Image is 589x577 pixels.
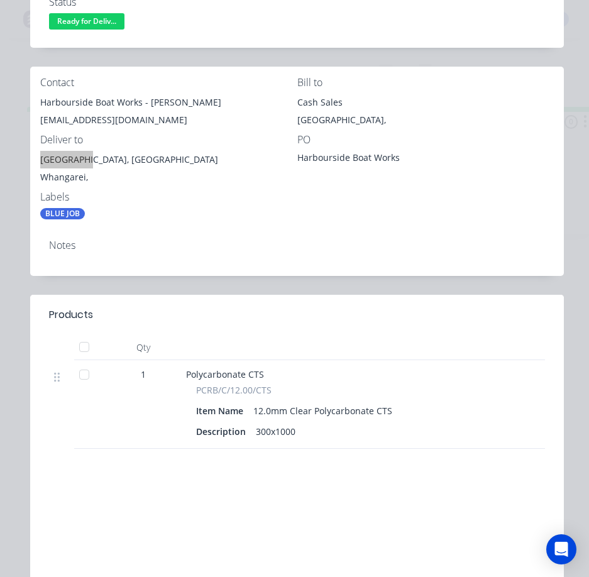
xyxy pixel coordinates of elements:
[196,422,251,441] div: Description
[40,208,85,219] div: BLUE JOB
[40,77,297,89] div: Contact
[297,94,554,111] div: Cash Sales
[49,13,124,32] button: Ready for Deliv...
[186,368,264,380] span: Polycarbonate CTS
[49,307,93,322] div: Products
[40,151,297,191] div: [GEOGRAPHIC_DATA], [GEOGRAPHIC_DATA]Whangarei,
[297,151,454,168] div: Harbourside Boat Works
[297,134,554,146] div: PO
[196,402,248,420] div: Item Name
[141,368,146,381] span: 1
[297,77,554,89] div: Bill to
[196,383,272,397] span: PCRB/C/12.00/CTS
[40,94,297,111] div: Harbourside Boat Works - [PERSON_NAME]
[297,111,554,129] div: [GEOGRAPHIC_DATA],
[106,335,181,360] div: Qty
[40,134,297,146] div: Deliver to
[40,168,297,186] div: Whangarei,
[49,239,545,251] div: Notes
[40,191,297,203] div: Labels
[546,534,576,564] div: Open Intercom Messenger
[248,402,397,420] div: 12.0mm Clear Polycarbonate CTS
[40,94,297,134] div: Harbourside Boat Works - [PERSON_NAME][EMAIL_ADDRESS][DOMAIN_NAME]
[49,13,124,29] span: Ready for Deliv...
[40,151,297,168] div: [GEOGRAPHIC_DATA], [GEOGRAPHIC_DATA]
[297,94,554,134] div: Cash Sales[GEOGRAPHIC_DATA],
[40,111,297,129] div: [EMAIL_ADDRESS][DOMAIN_NAME]
[251,422,300,441] div: 300x1000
